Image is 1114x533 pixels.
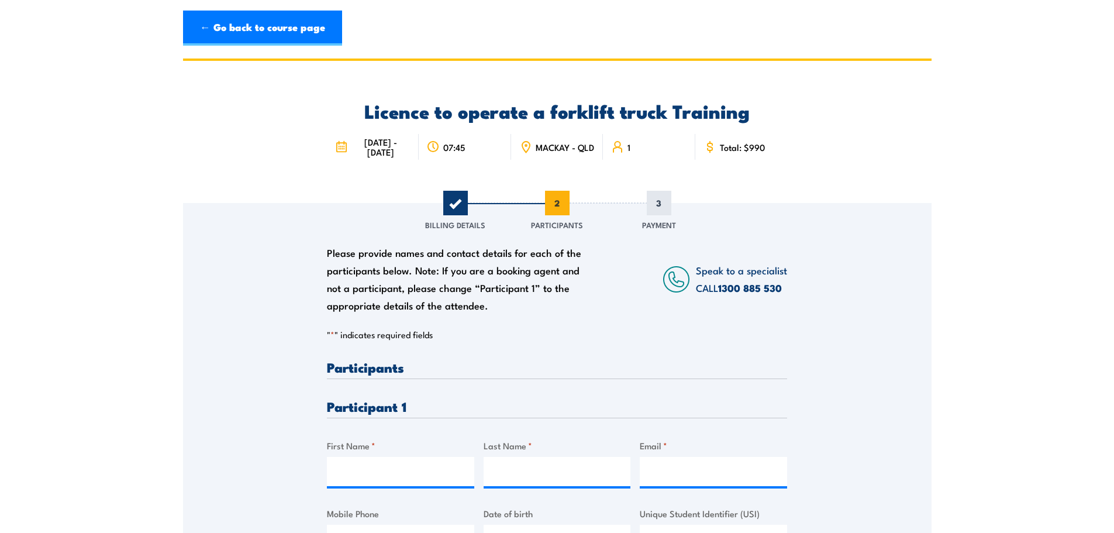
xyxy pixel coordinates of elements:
label: Email [640,439,787,452]
span: 2 [545,191,570,215]
label: Date of birth [484,507,631,520]
span: Payment [642,219,676,231]
span: MACKAY - QLD [536,142,594,152]
label: Mobile Phone [327,507,474,520]
h3: Participants [327,360,787,374]
h2: Licence to operate a forklift truck Training [327,102,787,119]
a: ← Go back to course page [183,11,342,46]
label: First Name [327,439,474,452]
span: Participants [531,219,583,231]
span: 07:45 [443,142,465,152]
span: [DATE] - [DATE] [351,137,411,157]
p: " " indicates required fields [327,329,787,341]
span: Billing Details [425,219,485,231]
label: Unique Student Identifier (USI) [640,507,787,520]
span: 1 [443,191,468,215]
span: Speak to a specialist CALL [696,263,787,295]
span: 3 [647,191,671,215]
span: Total: $990 [720,142,765,152]
label: Last Name [484,439,631,452]
a: 1300 885 530 [718,280,782,295]
h3: Participant 1 [327,400,787,413]
div: Please provide names and contact details for each of the participants below. Note: If you are a b... [327,244,592,314]
span: 1 [627,142,630,152]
